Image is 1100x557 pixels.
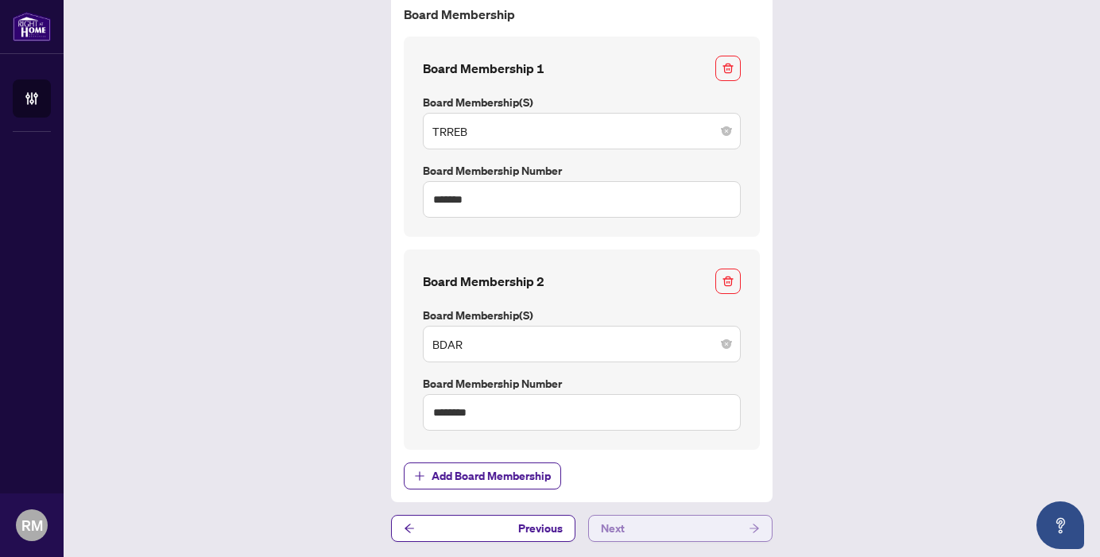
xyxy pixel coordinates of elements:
[13,12,51,41] img: logo
[423,307,741,324] label: Board Membership(s)
[722,126,731,136] span: close-circle
[423,375,741,393] label: Board Membership Number
[432,116,731,146] span: TRREB
[588,515,773,542] button: Next
[391,515,575,542] button: Previous
[404,5,760,24] h4: Board Membership
[404,523,415,534] span: arrow-left
[432,329,731,359] span: BDAR
[21,514,43,536] span: RM
[749,523,760,534] span: arrow-right
[423,272,544,291] h4: Board Membership 2
[423,94,741,111] label: Board Membership(s)
[432,463,551,489] span: Add Board Membership
[423,162,741,180] label: Board Membership Number
[423,59,544,78] h4: Board Membership 1
[518,516,563,541] span: Previous
[404,462,561,489] button: Add Board Membership
[414,470,425,482] span: plus
[1036,501,1084,549] button: Open asap
[722,339,731,349] span: close-circle
[601,516,625,541] span: Next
